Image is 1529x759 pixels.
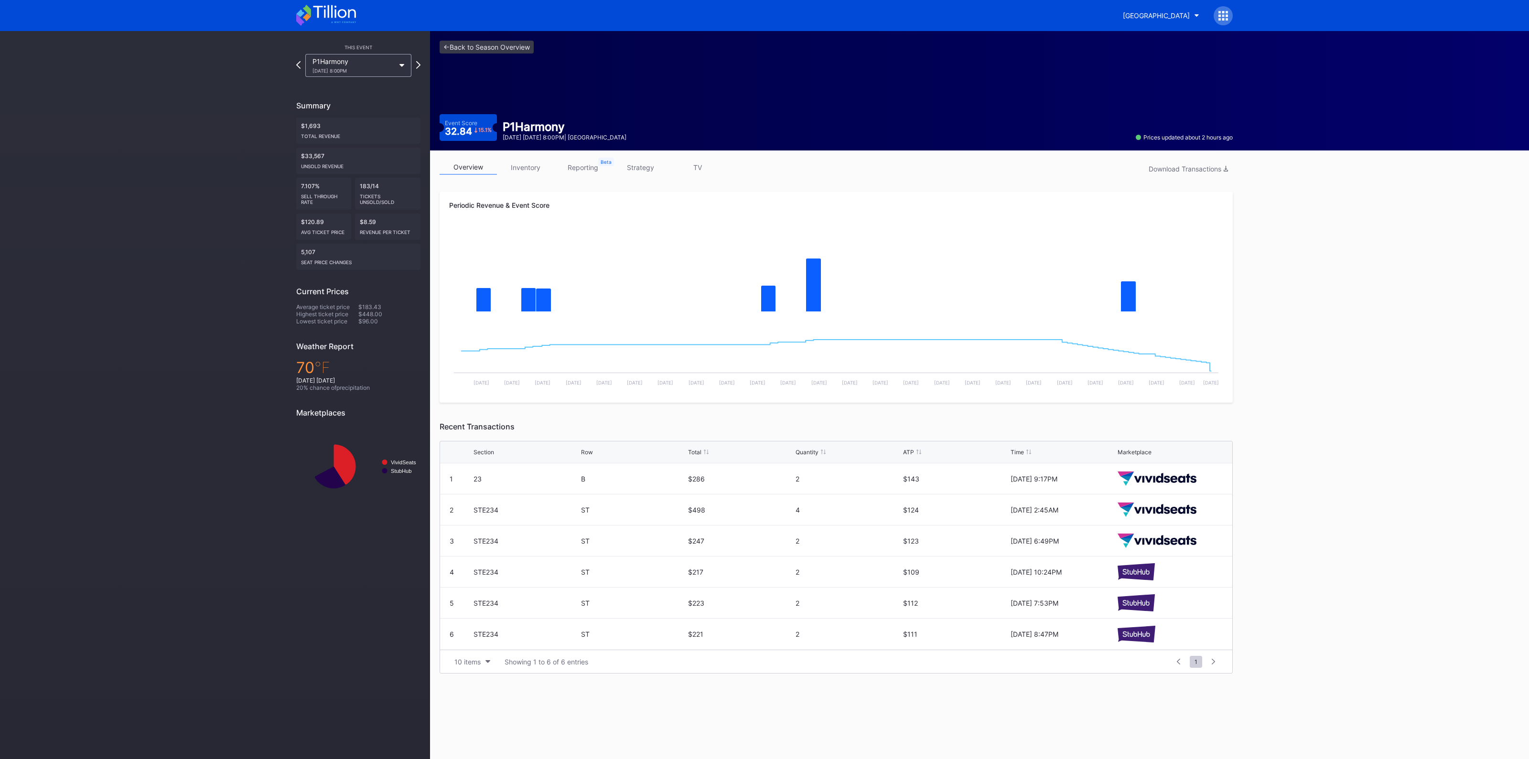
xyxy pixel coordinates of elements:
div: Lowest ticket price [296,318,358,325]
text: [DATE] [627,380,643,385]
div: Tickets Unsold/Sold [360,190,416,205]
div: P1Harmony [503,120,626,134]
a: TV [669,160,726,175]
a: strategy [612,160,669,175]
div: This Event [296,44,420,50]
div: [DATE] 2:45AM [1011,506,1116,514]
text: [DATE] [780,380,796,385]
div: Weather Report [296,342,420,351]
div: ST [581,599,686,607]
div: [DATE] 10:24PM [1011,568,1116,576]
img: stubHub.svg [1118,626,1155,643]
text: [DATE] [750,380,765,385]
div: $111 [903,630,1008,638]
text: [DATE] [1149,380,1164,385]
div: 2 [796,630,901,638]
div: Total Revenue [301,129,416,139]
text: [DATE] [995,380,1011,385]
div: [DATE] 8:47PM [1011,630,1116,638]
text: [DATE] [474,380,489,385]
div: STE234 [474,630,579,638]
div: 3 [450,537,454,545]
div: Row [581,449,593,456]
text: [DATE] [719,380,735,385]
text: [DATE] [934,380,950,385]
img: stubHub.svg [1118,563,1155,580]
div: [DATE] 8:00PM [312,68,395,74]
span: 1 [1190,656,1202,668]
svg: Chart title [449,321,1223,393]
a: <-Back to Season Overview [440,41,534,53]
div: $8.59 [355,214,421,240]
div: [DATE] 6:49PM [1011,537,1116,545]
svg: Chart title [296,425,420,508]
div: Unsold Revenue [301,160,416,169]
text: [DATE] [1026,380,1042,385]
div: Prices updated about 2 hours ago [1136,134,1233,141]
div: $217 [688,568,793,576]
div: 1 [450,475,453,483]
div: 70 [296,358,420,377]
text: [DATE] [1057,380,1073,385]
div: 2 [796,475,901,483]
div: [GEOGRAPHIC_DATA] [1123,11,1190,20]
div: Event Score [445,119,477,127]
text: [DATE] [842,380,858,385]
div: [DATE] 7:53PM [1011,599,1116,607]
div: 2 [450,506,453,514]
img: stubHub.svg [1118,594,1155,611]
text: [DATE] [1179,380,1195,385]
div: $221 [688,630,793,638]
div: 10 items [454,658,481,666]
img: vividSeats.svg [1118,534,1196,548]
div: STE234 [474,506,579,514]
div: ST [581,630,686,638]
div: Section [474,449,494,456]
div: 2 [796,537,901,545]
div: 15.1 % [478,128,492,133]
text: [DATE] [657,380,673,385]
div: $143 [903,475,1008,483]
div: $247 [688,537,793,545]
div: Revenue per ticket [360,225,416,235]
div: 5 [450,599,454,607]
text: [DATE] [1118,380,1134,385]
div: Periodic Revenue & Event Score [449,201,1223,209]
div: Total [688,449,701,456]
div: $498 [688,506,793,514]
div: $109 [903,568,1008,576]
div: 6 [450,630,454,638]
div: P1Harmony [312,57,395,74]
div: Current Prices [296,287,420,296]
div: Highest ticket price [296,310,358,318]
div: seat price changes [301,256,416,265]
div: $123 [903,537,1008,545]
div: $33,567 [296,148,420,174]
text: [DATE] [566,380,581,385]
div: Recent Transactions [440,422,1233,431]
button: 10 items [450,655,495,668]
div: 20 % chance of precipitation [296,384,420,391]
text: [DATE] [1088,380,1103,385]
div: 2 [796,568,901,576]
div: ST [581,537,686,545]
text: [DATE] [596,380,612,385]
div: Showing 1 to 6 of 6 entries [505,658,588,666]
div: Download Transactions [1149,165,1228,173]
div: 5,107 [296,244,420,270]
text: [DATE] [504,380,520,385]
text: [DATE] [903,380,919,385]
div: $112 [903,599,1008,607]
div: $223 [688,599,793,607]
div: Quantity [796,449,818,456]
div: Summary [296,101,420,110]
text: [DATE] [872,380,888,385]
text: [DATE] [535,380,550,385]
div: 2 [796,599,901,607]
text: StubHub [391,468,412,474]
div: Sell Through Rate [301,190,346,205]
div: ST [581,506,686,514]
div: ATP [903,449,914,456]
div: 4 [796,506,901,514]
div: [DATE] [DATE] [296,377,420,384]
